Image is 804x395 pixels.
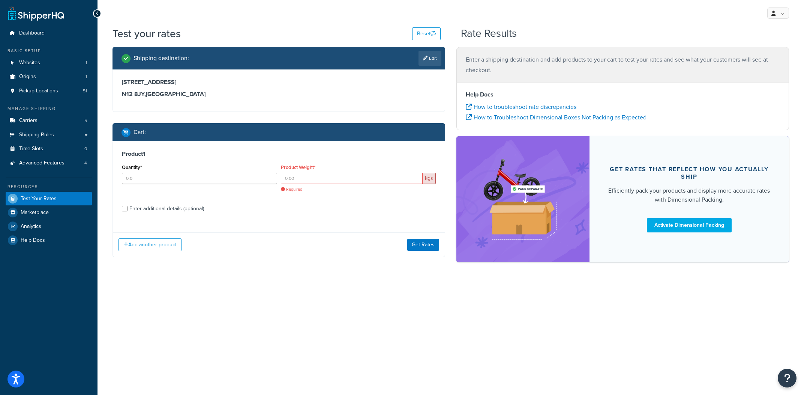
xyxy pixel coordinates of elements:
[6,70,92,84] a: Origins1
[407,239,439,251] button: Get Rates
[122,206,127,211] input: Enter additional details (optional)
[6,156,92,170] li: Advanced Features
[466,103,576,111] a: How to troubleshoot rate discrepancies
[133,55,189,62] h2: Shipping destination :
[466,90,780,99] h4: Help Docs
[19,146,43,152] span: Time Slots
[19,60,40,66] span: Websites
[412,27,441,40] button: Reset
[133,129,146,136] h2: Cart :
[6,26,92,40] a: Dashboard
[423,173,436,184] span: kgs
[112,26,181,41] h1: Test your rates
[6,206,92,219] a: Marketplace
[6,128,92,142] a: Shipping Rules
[6,84,92,98] a: Pickup Locations51
[129,204,204,214] div: Enter additional details (optional)
[476,148,570,250] img: feature-image-dim-d40ad3071a2b3c8e08177464837368e35600d3c5e73b18a22c1e4bb210dc32ac.png
[647,218,732,232] a: Activate Dimensional Packing
[122,150,436,158] h3: Product 1
[21,196,57,202] span: Test Your Rates
[6,56,92,70] li: Websites
[21,223,41,230] span: Analytics
[19,160,64,166] span: Advanced Features
[83,88,87,94] span: 51
[6,234,92,247] a: Help Docs
[281,173,423,184] input: 0.00
[6,106,92,112] div: Manage Shipping
[118,238,181,251] button: Add another product
[6,142,92,156] a: Time Slots0
[19,74,36,80] span: Origins
[85,60,87,66] span: 1
[607,166,771,181] div: Get rates that reflect how you actually ship
[6,156,92,170] a: Advanced Features4
[6,184,92,190] div: Resources
[122,173,277,184] input: 0.0
[85,74,87,80] span: 1
[84,118,87,124] span: 5
[19,118,37,124] span: Carriers
[466,113,646,122] a: How to Troubleshoot Dimensional Boxes Not Packing as Expected
[19,30,45,36] span: Dashboard
[122,90,436,98] h3: N12 8JY , [GEOGRAPHIC_DATA]
[6,56,92,70] a: Websites1
[281,164,315,170] label: Product Weight*
[6,192,92,205] a: Test Your Rates
[6,220,92,233] a: Analytics
[21,237,45,244] span: Help Docs
[19,88,58,94] span: Pickup Locations
[6,84,92,98] li: Pickup Locations
[21,210,49,216] span: Marketplace
[122,78,436,86] h3: [STREET_ADDRESS]
[778,369,796,387] button: Open Resource Center
[84,146,87,152] span: 0
[466,54,780,75] p: Enter a shipping destination and add products to your cart to test your rates and see what your c...
[6,48,92,54] div: Basic Setup
[607,186,771,204] div: Efficiently pack your products and display more accurate rates with Dimensional Packing.
[84,160,87,166] span: 4
[461,28,517,39] h2: Rate Results
[19,132,54,138] span: Shipping Rules
[418,51,441,66] a: Edit
[122,164,142,170] label: Quantity*
[6,70,92,84] li: Origins
[281,187,436,192] span: Required
[6,142,92,156] li: Time Slots
[6,114,92,128] a: Carriers5
[6,114,92,128] li: Carriers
